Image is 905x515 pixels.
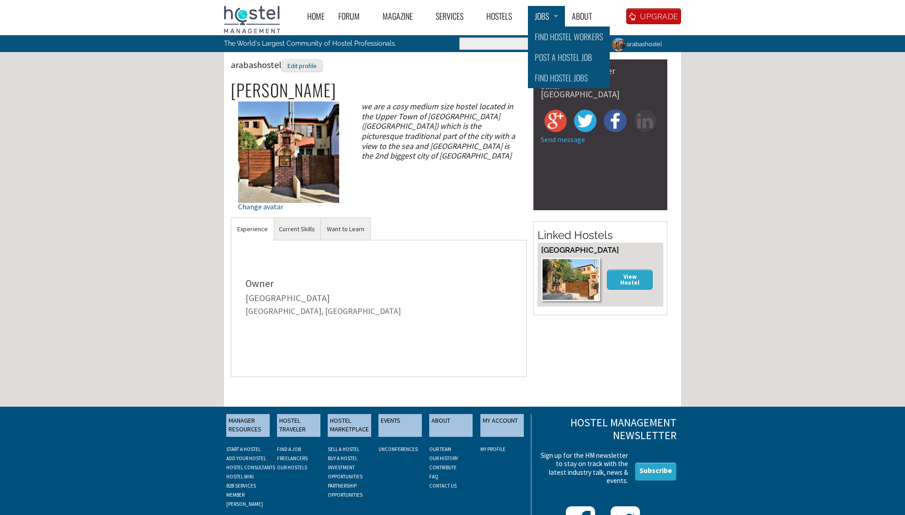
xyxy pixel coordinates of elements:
div: we are a cosy medium size hostel located in the Upper Town of [GEOGRAPHIC_DATA]([GEOGRAPHIC_DATA]... [354,101,526,161]
a: EVENTS [378,414,422,437]
a: Post a Hostel Job [528,47,610,68]
img: tw-square.png [574,110,596,132]
div: Change avatar [238,203,339,210]
a: Current Skills [273,218,321,240]
a: HOSTEL WIKI [226,473,254,480]
a: HOSTEL CONSULTANTS [226,464,275,471]
a: UNCONFERENCES [378,446,418,452]
a: Find Hostel Jobs [528,68,610,88]
a: [GEOGRAPHIC_DATA] [541,245,619,255]
a: PARTNERSHIP OPPORTUNITIES [328,483,362,498]
img: Hostel Management Home [224,6,280,33]
a: Forum [331,6,376,27]
a: HOSTEL MARKETPLACE [328,414,371,437]
a: FAQ [429,473,438,480]
img: arabashostel's picture [238,101,339,202]
img: gp-square.png [544,110,567,132]
span: arabashostel [231,59,323,70]
a: OUR TEAM [429,446,451,452]
a: Find Hostel Workers [528,27,610,47]
a: ABOUT [429,414,473,437]
a: Home [300,6,331,27]
a: SELL A HOSTEL [328,446,359,452]
a: FIND A JOB [277,446,301,452]
a: View Hostel [607,270,653,289]
a: Services [429,6,479,27]
a: Hostels [479,6,528,27]
img: fb-square.png [604,110,626,132]
a: OUR HISTORY [429,455,458,462]
a: Jobs [528,6,565,27]
a: BUY A HOSTEL [328,455,357,462]
h2: Linked Hostels [538,228,663,243]
a: START A HOSTEL [226,446,261,452]
a: Edit profile [282,59,323,70]
a: MANAGER RESOURCES [226,414,270,437]
a: CONTRIBUTE [429,464,457,471]
p: The World's Largest Community of Hostel Professionals. [224,35,415,52]
a: FREELANCERS [277,455,308,462]
a: Experience [231,218,274,240]
a: MEMBER [PERSON_NAME] [226,492,263,507]
a: Change avatar [238,147,339,210]
a: INVESTMENT OPPORTUNITIES [328,464,362,480]
div: [GEOGRAPHIC_DATA] [541,90,660,99]
a: [GEOGRAPHIC_DATA] [245,292,330,303]
a: Subscribe [635,462,676,481]
a: HOSTEL TRAVELER [277,414,320,437]
a: arabashostel [605,35,667,53]
a: Send message [541,135,585,144]
a: Magazine [376,6,429,27]
a: About [565,6,608,27]
div: Edit profile [282,59,323,73]
a: CONTACT US [429,483,457,489]
div: [GEOGRAPHIC_DATA], [GEOGRAPHIC_DATA] [245,307,512,315]
h3: Hostel Management Newsletter [538,416,676,443]
p: Sign up for the HM newsletter to stay on track with the latest industry talk, news & events. [538,451,628,485]
a: UPGRADE [626,8,681,24]
a: OUR HOSTELS [277,464,307,471]
div: Owner [245,278,512,288]
input: Enter the terms you wish to search for. [459,37,598,50]
a: MY ACCOUNT [480,414,524,437]
a: Want to Learn [321,218,370,240]
a: B2B SERVICES [226,483,256,489]
img: arabashostel's picture [611,37,627,53]
img: in-square.png [634,110,656,132]
a: ADD YOUR HOSTEL [226,455,266,462]
a: My Profile [480,446,506,452]
h2: [PERSON_NAME] [231,80,527,100]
